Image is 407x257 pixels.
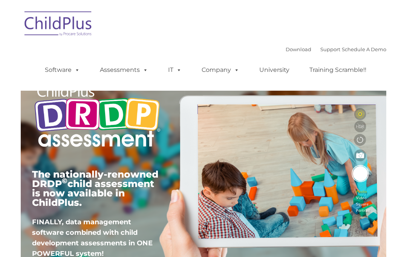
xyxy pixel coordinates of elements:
sup: © [62,176,67,185]
a: Schedule A Demo [342,46,386,52]
a: Assessments [92,62,156,78]
a: Software [37,62,87,78]
a: Download [286,46,311,52]
img: Copyright - DRDP Logo Light [32,77,162,157]
font: | [286,46,386,52]
a: Support [320,46,340,52]
img: ChildPlus by Procare Solutions [21,6,96,44]
a: Company [194,62,247,78]
a: University [252,62,297,78]
a: IT [161,62,189,78]
a: Training Scramble!! [302,62,374,78]
span: The nationally-renowned DRDP child assessment is now available in ChildPlus. [32,169,158,208]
